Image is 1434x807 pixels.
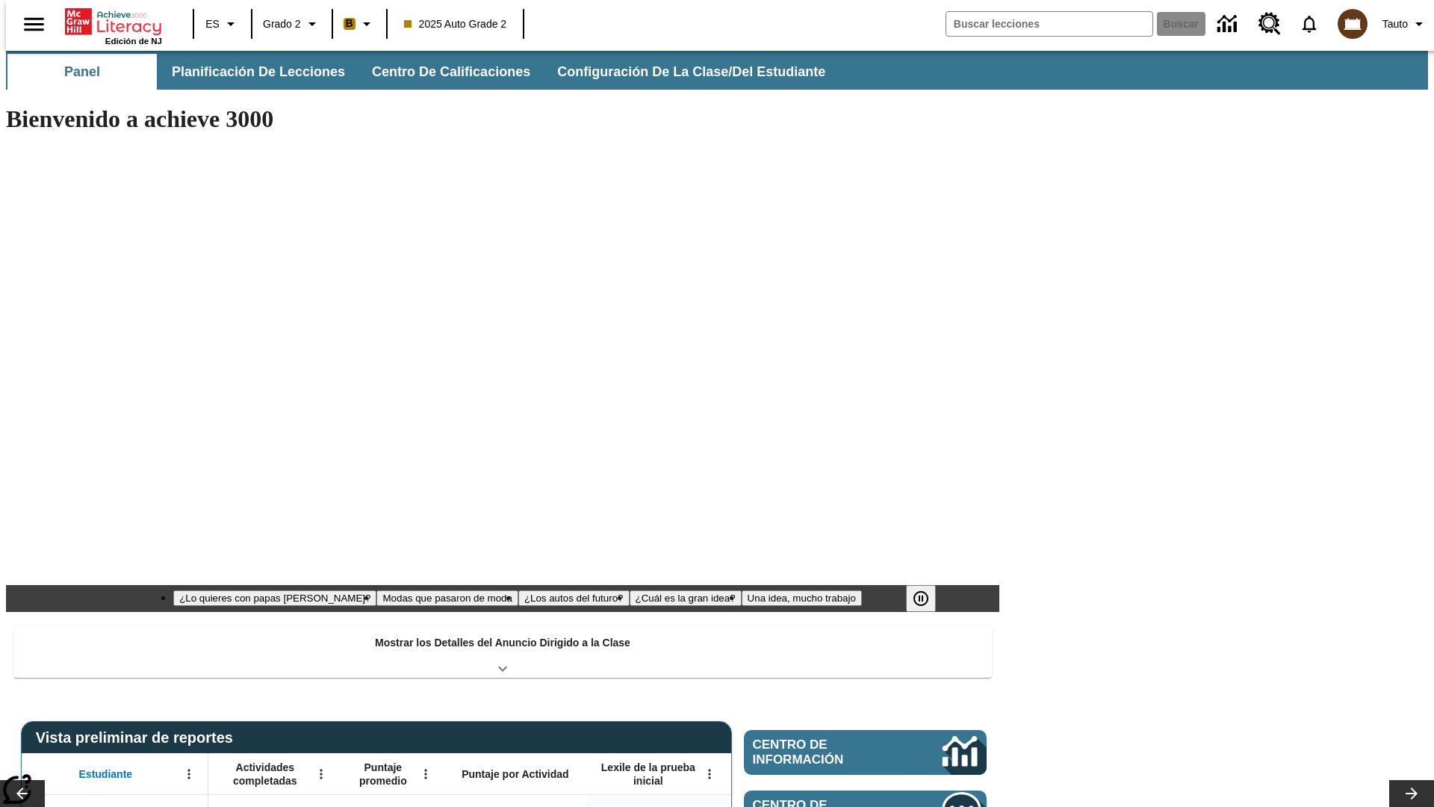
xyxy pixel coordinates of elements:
[205,16,220,32] span: ES
[404,16,507,32] span: 2025 Auto Grade 2
[376,590,518,606] button: Diapositiva 2 Modas que pasaron de moda
[65,5,162,46] div: Portada
[744,730,987,775] a: Centro de información
[105,37,162,46] span: Edición de NJ
[1329,4,1376,43] button: Escoja un nuevo avatar
[1376,10,1434,37] button: Perfil/Configuración
[338,10,382,37] button: Boost El color de la clase es anaranjado claro. Cambiar el color de la clase.
[65,7,162,37] a: Portada
[7,54,157,90] button: Panel
[1208,4,1250,45] a: Centro de información
[906,585,936,612] button: Pausar
[6,105,999,133] h1: Bienvenido a achieve 3000
[1338,9,1368,39] img: avatar image
[257,10,327,37] button: Grado: Grado 2, Elige un grado
[310,763,332,785] button: Abrir menú
[415,763,437,785] button: Abrir menú
[79,767,133,781] span: Estudiante
[160,54,357,90] button: Planificación de lecciones
[753,738,893,767] span: Centro de información
[462,767,568,781] span: Puntaje por Actividad
[1250,4,1290,44] a: Centro de recursos, Se abrirá en una pestaña nueva.
[518,590,630,606] button: Diapositiva 3 ¿Los autos del futuro?
[12,2,56,46] button: Abrir el menú lateral
[906,585,951,612] div: Pausar
[263,16,301,32] span: Grado 2
[36,729,240,746] span: Vista preliminar de reportes
[346,14,353,33] span: B
[594,761,703,788] span: Lexile de la prueba inicial
[742,590,862,606] button: Diapositiva 5 Una idea, mucho trabajo
[375,635,630,651] p: Mostrar los Detalles del Anuncio Dirigido a la Clase
[1290,4,1329,43] a: Notificaciones
[1382,16,1408,32] span: Tauto
[630,590,742,606] button: Diapositiva 4 ¿Cuál es la gran idea?
[1389,780,1434,807] button: Carrusel de lecciones, seguir
[698,763,721,785] button: Abrir menú
[13,626,992,678] div: Mostrar los Detalles del Anuncio Dirigido a la Clase
[545,54,837,90] button: Configuración de la clase/del estudiante
[216,761,314,788] span: Actividades completadas
[6,51,1428,90] div: Subbarra de navegación
[946,12,1152,36] input: Buscar campo
[6,54,839,90] div: Subbarra de navegación
[347,761,419,788] span: Puntaje promedio
[360,54,542,90] button: Centro de calificaciones
[199,10,246,37] button: Lenguaje: ES, Selecciona un idioma
[178,763,200,785] button: Abrir menú
[173,590,376,606] button: Diapositiva 1 ¿Lo quieres con papas fritas?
